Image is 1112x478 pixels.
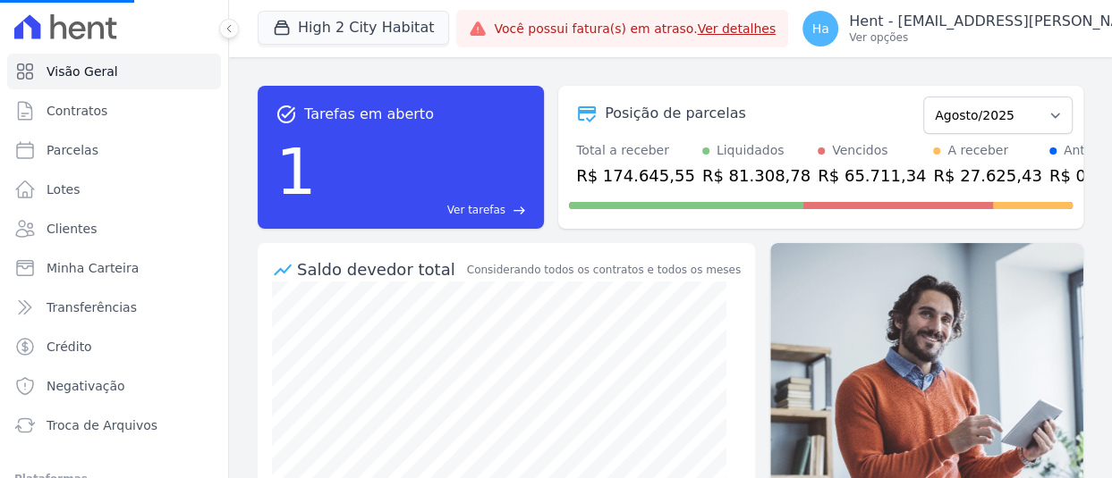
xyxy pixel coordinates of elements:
[47,220,97,238] span: Clientes
[697,21,776,36] a: Ver detalhes
[258,11,449,45] button: High 2 City Habitat
[494,20,776,38] span: Você possui fatura(s) em atraso.
[467,262,741,278] div: Considerando todos os contratos e todos os meses
[47,298,137,316] span: Transferências
[47,180,81,198] span: Lotes
[576,141,695,160] div: Total a receber
[47,416,157,434] span: Troca de Arquivos
[576,164,695,188] div: R$ 174.645,55
[7,407,221,443] a: Troca de Arquivos
[304,104,434,125] span: Tarefas em aberto
[513,204,526,217] span: east
[47,259,139,277] span: Minha Carteira
[324,202,526,218] a: Ver tarefas east
[605,103,746,124] div: Posição de parcelas
[276,104,297,125] span: task_alt
[47,377,125,395] span: Negativação
[276,125,317,218] div: 1
[7,172,221,207] a: Lotes
[7,368,221,404] a: Negativação
[832,141,887,160] div: Vencidos
[933,164,1041,188] div: R$ 27.625,43
[447,202,505,218] span: Ver tarefas
[7,329,221,365] a: Crédito
[811,22,828,35] span: Ha
[7,211,221,247] a: Clientes
[47,338,92,356] span: Crédito
[47,141,98,159] span: Parcelas
[702,164,811,188] div: R$ 81.308,78
[7,93,221,129] a: Contratos
[717,141,785,160] div: Liquidados
[947,141,1008,160] div: A receber
[47,102,107,120] span: Contratos
[297,257,463,281] div: Saldo devedor total
[7,54,221,89] a: Visão Geral
[7,250,221,286] a: Minha Carteira
[7,132,221,168] a: Parcelas
[818,164,926,188] div: R$ 65.711,34
[7,289,221,325] a: Transferências
[47,63,118,80] span: Visão Geral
